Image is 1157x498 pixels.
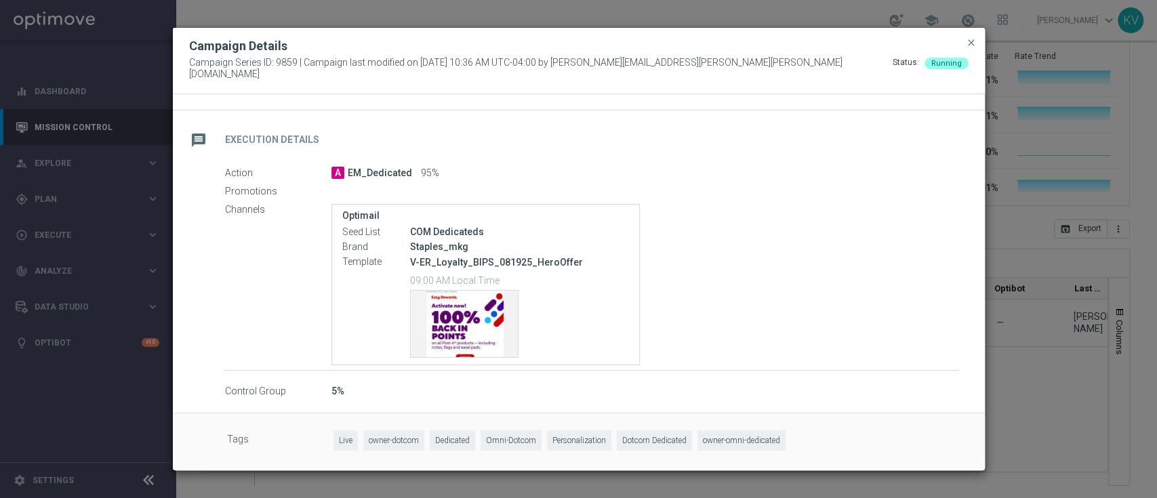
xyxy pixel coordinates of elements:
[342,241,410,253] label: Brand
[186,128,211,152] i: message
[331,167,344,179] span: A
[225,186,331,198] label: Promotions
[410,256,629,268] p: V-ER_Loyalty_BIPS_081925_HeroOffer
[925,57,969,68] colored-tag: Running
[227,430,333,451] label: Tags
[189,38,287,54] h2: Campaign Details
[189,57,893,80] span: Campaign Series ID: 9859 | Campaign last modified on [DATE] 10:36 AM UTC-04:00 by [PERSON_NAME][E...
[225,204,331,216] label: Channels
[363,430,424,451] span: owner-dotcom
[481,430,542,451] span: Omni-Dotcom
[225,167,331,180] label: Action
[225,386,331,398] label: Control Group
[342,210,629,222] label: Optimail
[342,226,410,238] label: Seed List
[225,133,319,146] h2: Execution Details
[547,430,611,451] span: Personalization
[617,430,692,451] span: Dotcom Dedicated
[410,225,629,238] div: COM Dedicateds
[697,430,786,451] span: owner-omni-dedicated
[430,430,475,451] span: Dedicated
[893,57,919,80] div: Status:
[333,430,358,451] span: Live
[421,167,439,180] span: 95%
[410,240,629,253] div: Staples_mkg
[931,59,962,68] span: Running
[348,167,412,180] span: EM_Dedicated
[331,384,958,398] div: 5%
[966,37,977,48] span: close
[410,273,629,287] p: 09:00 AM Local Time
[342,256,410,268] label: Template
